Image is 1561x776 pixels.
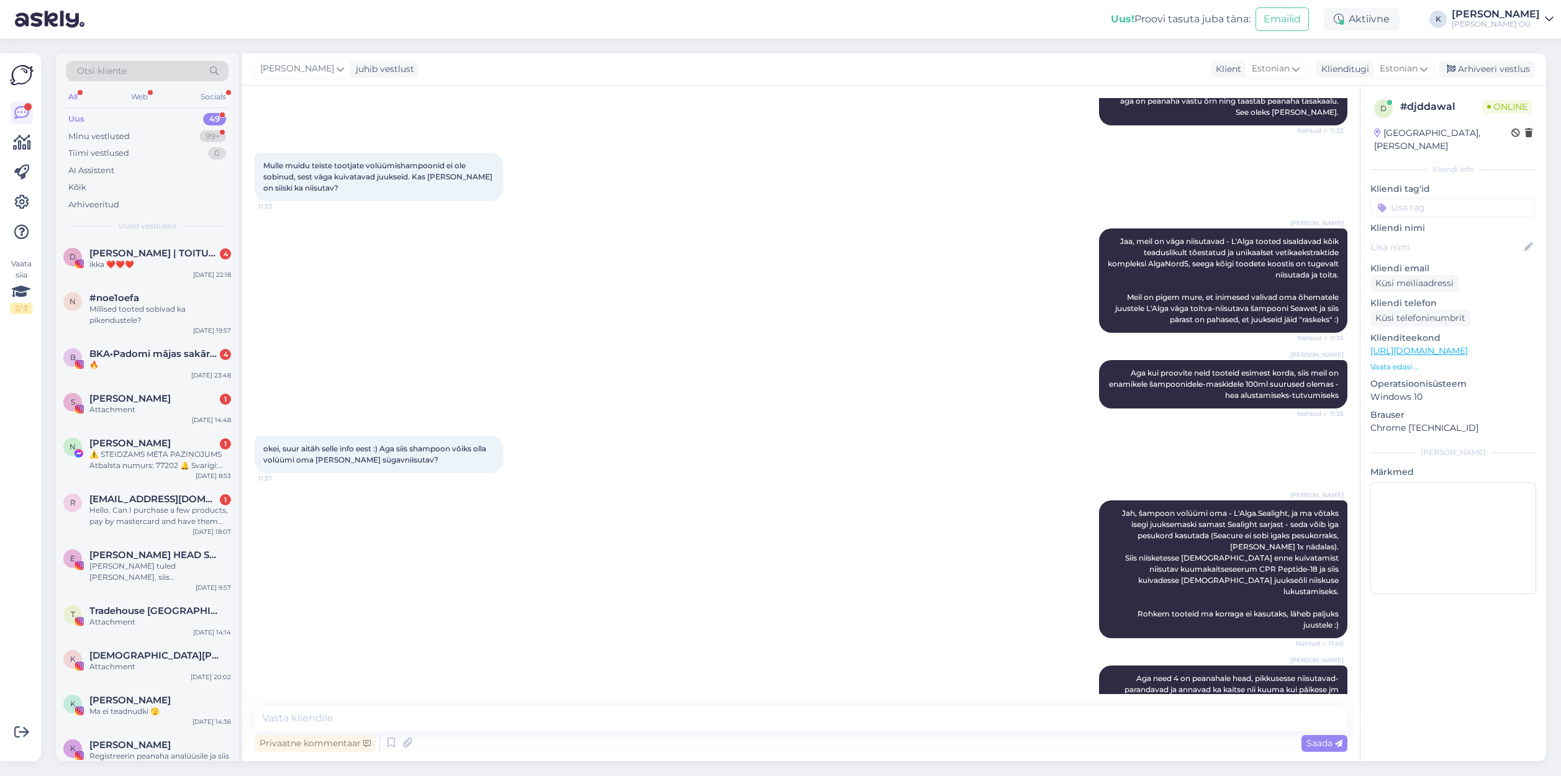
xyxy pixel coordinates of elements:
[1370,262,1536,275] p: Kliendi email
[1111,12,1251,27] div: Proovi tasuta juba täna:
[1370,361,1536,372] p: Vaata edasi ...
[70,744,76,753] span: K
[220,438,231,449] div: 1
[66,89,80,105] div: All
[1452,9,1554,29] a: [PERSON_NAME][PERSON_NAME] OÜ
[1256,7,1309,31] button: Emailid
[70,699,76,708] span: K
[220,248,231,259] div: 4
[263,444,488,464] span: okei, suur aitäh selle info eest :) Aga siis shampoon võiks olla volüümi oma [PERSON_NAME] sügavn...
[1316,63,1369,76] div: Klienditugi
[193,628,231,637] div: [DATE] 14:14
[68,165,114,177] div: AI Assistent
[193,326,231,335] div: [DATE] 19:57
[1370,310,1470,327] div: Küsi telefoninumbrit
[220,494,231,505] div: 1
[1370,164,1536,175] div: Kliendi info
[89,359,231,371] div: 🔥
[1306,738,1342,749] span: Saada
[1296,639,1344,648] span: Nähtud ✓ 11:40
[203,113,226,125] div: 49
[196,471,231,480] div: [DATE] 8:53
[1370,390,1536,404] p: Windows 10
[255,735,376,752] div: Privaatne kommentaar
[10,258,32,314] div: Vaata siia
[199,130,226,143] div: 99+
[1370,332,1536,345] p: Klienditeekond
[119,220,176,232] span: Uued vestlused
[1380,104,1387,113] span: d
[1252,62,1290,76] span: Estonian
[1370,377,1536,390] p: Operatsioonisüsteem
[1482,100,1532,114] span: Online
[198,89,228,105] div: Socials
[1370,183,1536,196] p: Kliendi tag'id
[89,561,231,583] div: [PERSON_NAME] tuled [PERSON_NAME], siis [PERSON_NAME] vitamiine ka
[10,63,34,87] img: Askly Logo
[1374,127,1511,153] div: [GEOGRAPHIC_DATA], [PERSON_NAME]
[89,449,231,471] div: ⚠️ STEIDZAMS META PAZIŅOJUMS Atbalsta numurs: 77202 🔔 Svarīgi: Tavs konts un 𝐅𝐀𝐂𝐄𝐁𝐎𝐎𝐊 lapa [DOMAI...
[70,297,76,306] span: n
[89,549,219,561] span: Evella HEAD SPA & heaolusalong | peamassaaž | HEAD SPA TALLINN
[1324,8,1400,30] div: Aktiivne
[68,147,129,160] div: Tiimi vestlused
[220,349,231,360] div: 4
[351,63,414,76] div: juhib vestlust
[1297,409,1344,418] span: Nähtud ✓ 11:35
[258,474,305,483] span: 11:37
[1290,490,1344,500] span: [PERSON_NAME]
[191,672,231,682] div: [DATE] 20:02
[89,304,231,326] div: Millised tooted sobivad ka pikendustele?
[1429,11,1447,28] div: K
[192,527,231,536] div: [DATE] 18:07
[71,610,75,619] span: T
[89,259,231,270] div: ikka ❤️❤️❤️
[89,616,231,628] div: Attachment
[1371,240,1522,254] input: Lisa nimi
[70,654,76,664] span: K
[1111,13,1134,25] b: Uus!
[89,695,171,706] span: KATRI TELLER
[1439,61,1535,78] div: Arhiveeri vestlus
[89,393,171,404] span: Solvita Anikonova
[1122,508,1341,629] span: Jah, šampoon volüümi oma - L'Alga.Sealight, ja ma võtaks isegi juuksemaski samast Sealight sarjas...
[89,292,139,304] span: #noe1oefa
[70,498,76,507] span: r
[196,583,231,592] div: [DATE] 9:57
[191,371,231,380] div: [DATE] 23:48
[70,442,76,451] span: N
[10,303,32,314] div: 2 / 3
[1124,674,1341,705] span: Aga need 4 on peanahale head, pikkusesse niisutavad-parandavad ja annavad ka kaitse nii kuuma kui...
[1290,656,1344,665] span: [PERSON_NAME]
[1370,345,1468,356] a: [URL][DOMAIN_NAME]
[1109,368,1341,400] span: Aga kui proovite neid tooteid esimest korda, siis meil on enamikele šampoonidele-maskidele 100ml ...
[258,202,305,211] span: 11:33
[70,554,75,563] span: E
[1211,63,1241,76] div: Klient
[70,353,76,362] span: B
[89,348,219,359] span: BKA•Padomi mājas sakārtošanai•Ar mīlestību pret sevi un dabu
[1400,99,1482,114] div: # djddawal
[1370,422,1536,435] p: Chrome [TECHNICAL_ID]
[263,161,494,192] span: Mulle muidu teiste tootjate volüümishampoonid ei ole sobinud, sest väga kuivatavad juukseid. Kas ...
[89,505,231,527] div: Hello. Can I purchase a few products, pay by mastercard and have them shipped to [GEOGRAPHIC_DATA]?
[1297,333,1344,343] span: Nähtud ✓ 11:35
[89,751,231,773] div: Registreerin peanaha analüüsile ja siis selgub juba paremini mis edasi
[1370,447,1536,458] div: [PERSON_NAME]
[68,130,130,143] div: Minu vestlused
[89,438,171,449] span: Nitin Surve
[77,65,127,78] span: Otsi kliente
[1370,275,1459,292] div: Küsi meiliaadressi
[1370,297,1536,310] p: Kliendi telefon
[71,397,75,407] span: S
[89,650,219,661] span: KRISTA LEŠKĒVIČA skaistums, dzīve, grāmatas, lasīšana
[1290,219,1344,228] span: [PERSON_NAME]
[1452,19,1540,29] div: [PERSON_NAME] OÜ
[129,89,150,105] div: Web
[89,404,231,415] div: Attachment
[89,661,231,672] div: Attachment
[1370,198,1536,217] input: Lisa tag
[89,605,219,616] span: Tradehouse Latvia
[1370,222,1536,235] p: Kliendi nimi
[68,181,86,194] div: Kõik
